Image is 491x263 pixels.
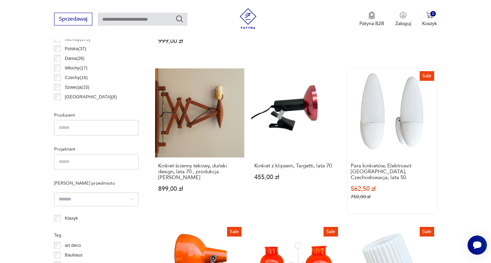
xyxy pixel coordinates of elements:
[368,12,375,19] img: Ikona medalu
[158,186,242,192] p: 899,00 zł
[158,38,242,44] p: 999,00 zł
[351,163,434,180] h3: Para kinkietów, Elektrosvit [GEOGRAPHIC_DATA], Czechosłowacja, lata 50.
[359,12,384,27] a: Ikona medaluPatyna B2B
[468,235,487,255] iframe: Smartsupp widget button
[175,15,184,23] button: Szukaj
[65,55,84,62] p: Dania ( 26 )
[251,68,341,213] a: Kinkiet z klipsem, Targetti, lata 70.Kinkiet z klipsem, Targetti, lata 70.455,00 zł
[65,103,117,110] p: [GEOGRAPHIC_DATA] ( 6 )
[54,179,139,187] p: [PERSON_NAME] przedmiotu
[65,84,90,91] p: Szwecja ( 15 )
[54,17,92,22] a: Sprzedawaj
[65,215,78,222] p: Klasyk
[254,174,338,180] p: 455,00 zł
[158,163,242,180] h3: Kinkiet ścienny tekowy, duński design, lata 70., produkcja: [PERSON_NAME]
[422,12,437,27] button: 0Koszyk
[238,8,258,29] img: Patyna - sklep z meblami i dekoracjami vintage
[400,12,407,19] img: Ikonka użytkownika
[54,231,139,239] p: Tag
[54,13,92,25] button: Sprzedawaj
[65,242,81,249] p: art deco
[65,64,88,72] p: Włochy ( 17 )
[155,68,245,213] a: Kinkiet ścienny tekowy, duński design, lata 70., produkcja: LyfaKinkiet ścienny tekowy, duński de...
[359,20,384,27] p: Patyna B2B
[395,20,411,27] p: Zaloguj
[395,12,411,27] button: Zaloguj
[351,194,434,200] p: 750,00 zł
[65,251,82,259] p: Bauhaus
[54,145,139,153] p: Projektant
[359,12,384,27] button: Patyna B2B
[348,68,437,213] a: SalePara kinkietów, Elektrosvit Nové Zámky, Czechosłowacja, lata 50.Para kinkietów, Elektrosvit [...
[426,12,433,19] img: Ikona koszyka
[422,20,437,27] p: Koszyk
[65,74,88,81] p: Czechy ( 16 )
[254,163,338,169] h3: Kinkiet z klipsem, Targetti, lata 70.
[54,111,139,119] p: Producent
[65,45,86,53] p: Polska ( 37 )
[65,93,117,101] p: [GEOGRAPHIC_DATA] ( 8 )
[351,186,434,192] p: 562,50 zł
[430,11,436,17] div: 0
